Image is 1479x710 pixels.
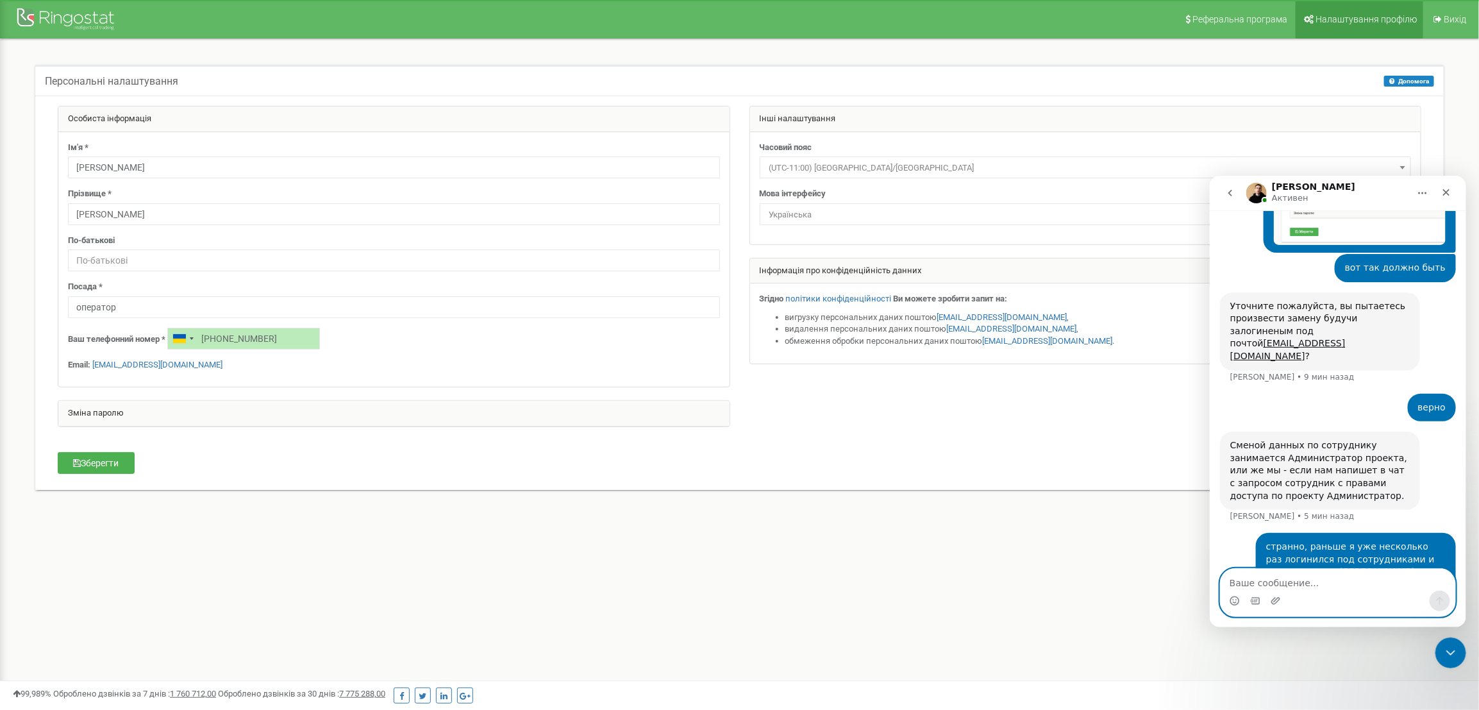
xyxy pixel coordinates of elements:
[1210,176,1466,627] iframe: Intercom live chat
[760,294,784,303] strong: Згідно
[937,312,1067,322] a: [EMAIL_ADDRESS][DOMAIN_NAME]
[92,360,222,369] a: [EMAIL_ADDRESS][DOMAIN_NAME]
[339,689,385,698] u: 7 775 288,00
[1384,76,1434,87] button: Допомога
[58,452,135,474] button: Зберегти
[750,258,1421,284] div: Інформація про конфіденційність данних
[764,159,1407,177] span: (UTC-11:00) Pacific/Midway
[53,689,216,698] span: Оброблено дзвінків за 7 днів :
[750,106,1421,132] div: Інші налаштування
[168,328,197,349] div: Telephone country code
[760,142,812,154] label: Часовий пояс
[68,296,720,318] input: Посада
[983,336,1113,346] a: [EMAIL_ADDRESS][DOMAIN_NAME]
[170,689,216,698] u: 1 760 712,00
[785,312,1412,324] li: вигрузку персональних даних поштою ,
[68,203,720,225] input: Прізвище
[68,235,115,247] label: По-батькові
[68,249,720,271] input: По-батькові
[68,188,112,200] label: Прізвище *
[1192,14,1287,24] span: Реферальна програма
[764,206,1407,224] span: Українська
[760,203,1411,225] span: Українська
[58,106,730,132] div: Особиста інформація
[1435,638,1466,668] iframe: Intercom live chat
[1316,14,1417,24] span: Налаштування профілю
[13,689,51,698] span: 99,989%
[894,294,1008,303] strong: Ви можете зробити запит на:
[785,335,1412,348] li: обмеження обробки персональних даних поштою .
[68,142,88,154] label: Ім'я *
[167,328,320,350] input: +1-800-555-55-55
[68,156,720,178] input: Ім'я
[947,324,1077,334] a: [EMAIL_ADDRESS][DOMAIN_NAME]
[760,156,1411,178] span: (UTC-11:00) Pacific/Midway
[68,334,165,346] label: Ваш телефонний номер *
[785,323,1412,335] li: видалення персональних даних поштою ,
[45,76,178,87] h5: Персональні налаштування
[218,689,385,698] span: Оброблено дзвінків за 30 днів :
[58,401,730,427] div: Зміна паролю
[68,360,90,369] strong: Email:
[1444,14,1466,24] span: Вихід
[68,281,103,293] label: Посада *
[760,188,826,200] label: Мова інтерфейсу
[786,294,892,303] a: політики конфіденційності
